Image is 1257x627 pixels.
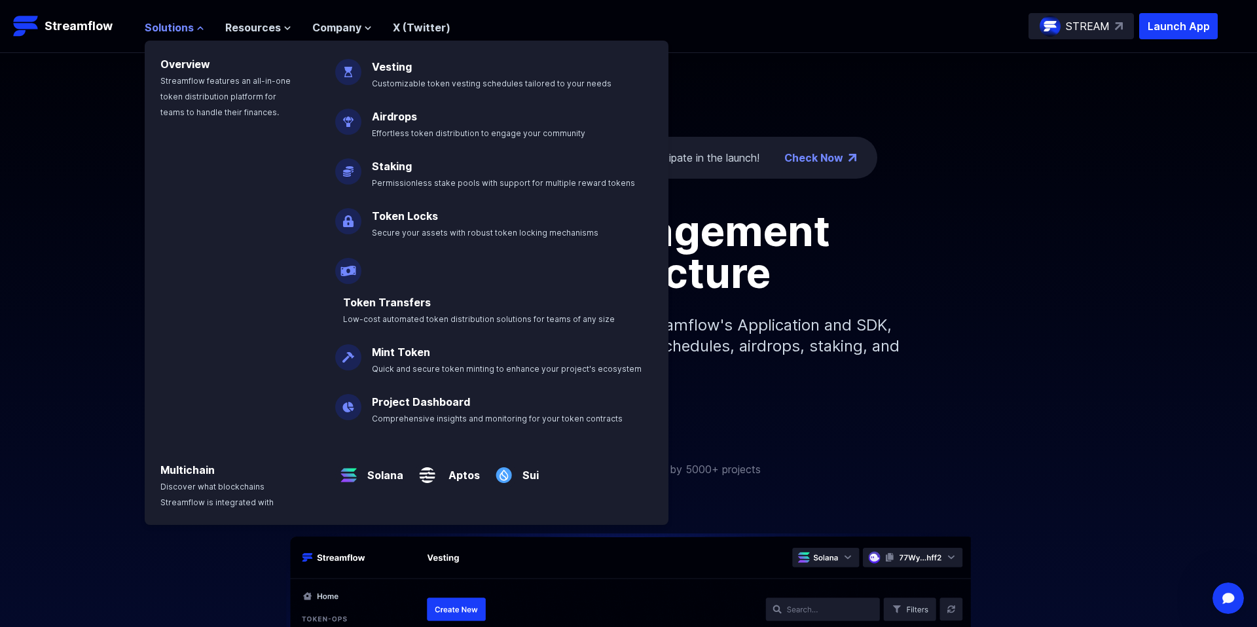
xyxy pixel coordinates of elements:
a: Vesting [372,60,412,73]
span: Discover what blockchains Streamflow is integrated with [160,482,274,507]
img: Token Locks [335,198,361,234]
img: top-right-arrow.svg [1115,22,1123,30]
button: Launch App [1139,13,1218,39]
img: Project Dashboard [335,384,361,420]
a: Streamflow [13,13,132,39]
img: streamflow-logo-circle.png [1040,16,1061,37]
span: Secure your assets with robust token locking mechanisms [372,228,598,238]
p: Streamflow [45,17,113,35]
a: Token Transfers [343,296,431,309]
span: Resources [225,20,281,35]
a: Aptos [441,457,480,483]
a: X (Twitter) [393,21,450,34]
img: Payroll [335,247,361,284]
img: Aptos [414,452,441,488]
span: Quick and secure token minting to enhance your project's ecosystem [372,364,642,374]
a: Overview [160,58,210,71]
p: STREAM [1066,18,1110,34]
span: Customizable token vesting schedules tailored to your needs [372,79,611,88]
a: Sui [517,457,539,483]
a: Staking [372,160,412,173]
img: Staking [335,148,361,185]
a: Airdrops [372,110,417,123]
span: Low-cost automated token distribution solutions for teams of any size [343,314,615,324]
img: top-right-arrow.png [848,154,856,162]
a: Solana [362,457,403,483]
span: Permissionless stake pools with support for multiple reward tokens [372,178,635,188]
button: Company [312,20,372,35]
span: Comprehensive insights and monitoring for your token contracts [372,414,623,423]
button: Solutions [145,20,204,35]
a: Mint Token [372,346,430,359]
a: Project Dashboard [372,395,470,408]
span: Streamflow features an all-in-one token distribution platform for teams to handle their finances. [160,76,291,117]
iframe: Intercom live chat [1212,582,1244,614]
img: Vesting [335,48,361,85]
img: Solana [335,452,362,488]
a: STREAM [1029,13,1134,39]
a: Token Locks [372,209,438,223]
img: Streamflow Logo [13,13,39,39]
span: Effortless token distribution to engage your community [372,128,585,138]
img: Sui [490,452,517,488]
span: Company [312,20,361,35]
a: Multichain [160,463,215,476]
button: Resources [225,20,291,35]
p: Trusted by 5000+ projects [630,461,761,477]
img: Airdrops [335,98,361,135]
img: Mint Token [335,334,361,370]
span: Solutions [145,20,194,35]
a: Check Now [784,150,843,166]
